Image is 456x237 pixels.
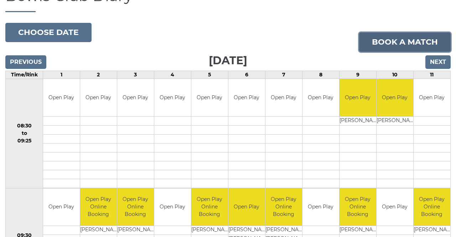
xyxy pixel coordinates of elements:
[340,116,376,125] td: [PERSON_NAME]
[5,55,46,69] input: Previous
[191,226,228,235] td: [PERSON_NAME]
[228,226,265,235] td: [PERSON_NAME]
[117,79,154,116] td: Open Play
[377,116,413,125] td: [PERSON_NAME]
[228,188,265,226] td: Open Play
[117,188,154,226] td: Open Play Online Booking
[228,79,265,116] td: Open Play
[191,79,228,116] td: Open Play
[154,188,191,226] td: Open Play
[414,226,450,235] td: [PERSON_NAME]
[265,188,302,226] td: Open Play Online Booking
[302,188,339,226] td: Open Play
[413,71,450,79] td: 11
[340,226,376,235] td: [PERSON_NAME]
[377,188,413,226] td: Open Play
[117,226,154,235] td: [PERSON_NAME]
[154,79,191,116] td: Open Play
[80,188,117,226] td: Open Play Online Booking
[359,32,451,52] a: Book a match
[340,188,376,226] td: Open Play Online Booking
[302,71,339,79] td: 8
[339,71,376,79] td: 9
[265,79,302,116] td: Open Play
[376,71,413,79] td: 10
[265,71,302,79] td: 7
[265,226,302,235] td: [PERSON_NAME]
[228,71,265,79] td: 6
[340,79,376,116] td: Open Play
[5,23,92,42] button: Choose date
[43,71,80,79] td: 1
[43,188,80,226] td: Open Play
[414,79,450,116] td: Open Play
[425,55,451,69] input: Next
[191,71,228,79] td: 5
[80,226,117,235] td: [PERSON_NAME]
[6,71,43,79] td: Time/Rink
[6,79,43,188] td: 08:30 to 09:25
[80,71,117,79] td: 2
[377,79,413,116] td: Open Play
[117,71,154,79] td: 3
[80,79,117,116] td: Open Play
[302,79,339,116] td: Open Play
[154,71,191,79] td: 4
[414,188,450,226] td: Open Play Online Booking
[43,79,80,116] td: Open Play
[191,188,228,226] td: Open Play Online Booking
